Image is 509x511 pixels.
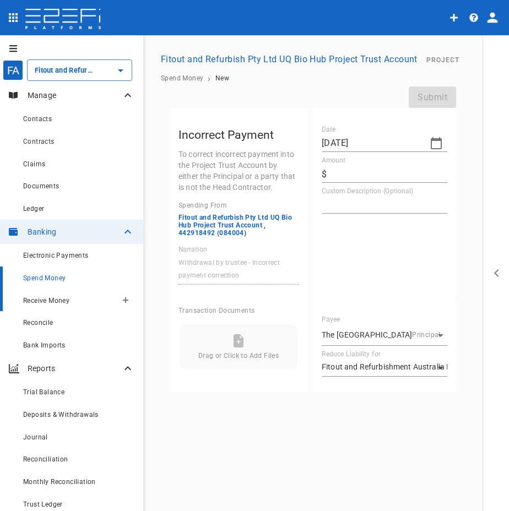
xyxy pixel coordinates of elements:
span: Reconciliation [23,455,68,463]
p: Banking [28,226,121,237]
span: Receive Money [23,297,69,305]
nav: breadcrumb [161,74,491,82]
span: Journal [23,433,48,441]
span: Bank Imports [23,341,66,349]
span: Spend Money [23,274,66,282]
label: Narration [178,245,207,254]
p: Reports [28,363,121,374]
div: FA [3,60,23,80]
textarea: Withdrawal by trustee - Incorrect payment correction [178,257,299,282]
span: Reconcile [23,319,53,327]
p: $ [322,168,327,181]
span: Spending From [178,202,299,209]
label: Reduce Liability for [322,350,381,359]
button: Open [113,63,128,78]
span: Trust Ledger [23,501,63,508]
span: Electronic Payments [23,252,89,259]
span: Claims [23,160,45,168]
span: Ledger [23,205,44,213]
span: Drag or Click to Add Files [198,352,279,360]
button: Fitout and Refurbish Pty Ltd UQ Bio Hub Project Trust Account [156,48,422,70]
a: Spend Money [161,74,203,82]
li: › [208,77,210,80]
a: New [215,74,229,82]
span: Principal [412,331,441,339]
span: Create receive money [122,297,129,303]
label: Date [322,125,336,134]
button: Create receive money [117,291,134,309]
p: To correct incorrect payment into the Project Trust Account by either the Principal or a party th... [178,149,299,193]
span: Contracts [23,138,55,145]
span: Trial Balance [23,388,64,396]
p: Fitout and Refurbishment Australia Pty Ltd [322,361,472,372]
span: Documents [23,182,59,190]
span: Deposits & Withdrawals [23,411,99,418]
span: Transaction Documents [178,307,254,314]
span: Contacts [23,115,52,123]
h5: Incorrect Payment [178,126,299,144]
label: Amount [322,156,345,165]
span: Fitout and Refurbish Pty Ltd UQ Bio Hub Project Trust Account , 442918492 (084004) [178,214,299,237]
p: Manage [28,90,121,101]
input: Fitout and Refurbish Pty Ltd UQ Bio Hub Project Trust Account [32,64,96,76]
label: Custom Description (Optional) [322,187,414,196]
span: Monthly Reconciliation [23,478,96,486]
span: Project [426,56,459,64]
p: The [GEOGRAPHIC_DATA] [322,329,412,340]
label: Payee [322,315,340,324]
